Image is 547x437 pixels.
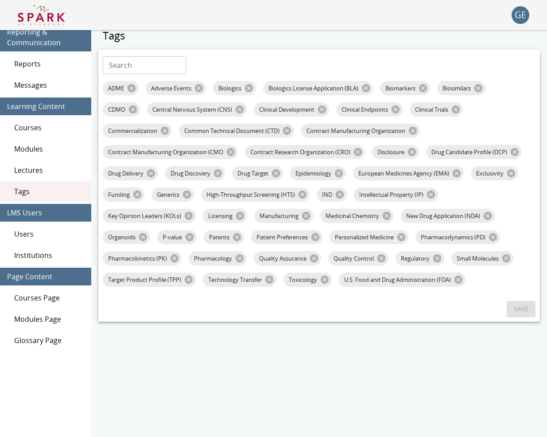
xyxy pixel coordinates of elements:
[146,84,197,92] span: Adverse Events
[103,187,144,202] div: Funding
[245,145,365,159] div: Contract Research Organization (CRO)
[103,81,139,95] div: ADME
[201,187,310,202] div: High-Throughput Screening (HTS)
[437,81,485,95] div: Biosimilars
[372,145,419,159] div: Disclosure
[353,166,464,180] div: European Medicines Agency (EMA)
[245,148,356,156] span: Contract Research Organization (CRO)
[157,230,197,244] div: P-value
[437,84,476,92] span: Biosimilars
[410,105,454,113] span: Clinical Trials
[330,233,399,241] span: Personalized Medicine
[103,191,135,199] span: Funding
[251,233,313,241] span: Patient Preferences
[103,145,238,159] div: Contract Manufacturing Organization (CMO
[471,169,509,177] span: Exclusivity
[283,273,332,287] div: Toxicology
[103,254,172,262] span: Pharmacokinetics (PK)
[415,233,491,241] span: Pharmacodynamics (PD)
[512,6,529,24] div: GE
[147,105,237,113] span: Central Nervous System (CNS)
[401,212,485,220] span: New Drug Application (NDA)
[426,148,512,156] span: Drug Candidate Profile (DCP)
[14,122,84,133] span: Courses
[165,166,225,180] div: Drug Discovery
[103,169,149,177] span: Drug Delivery
[203,273,276,287] div: Technology Transfer
[232,166,283,180] div: Drug Target
[14,186,84,197] span: Tags
[396,254,435,262] span: Regulatory
[201,191,300,199] span: High-Throughput Screening (HTS)
[103,127,163,135] span: Commercialization
[7,271,84,282] span: Page Content
[165,169,216,177] span: Drug Discovery
[14,165,84,176] span: Lectures
[263,81,373,95] div: Biologics License Application (BLA)
[103,251,182,265] div: Pharmacokinetics (PK)
[18,4,66,26] img: Logo of SPARK at Stanford
[451,254,504,262] span: Small Molecules
[336,102,403,117] div: Clinical Endpoints
[415,230,500,244] div: Pharmacodynamics (PD)
[203,276,267,284] span: Technology Transfer
[7,207,84,218] span: LMS Users
[354,191,429,199] span: Intellectual Property (IP)
[179,127,285,135] span: Common Technical Document (CTD)
[254,254,312,262] span: Quality Assurance
[213,81,256,95] div: Biologics
[103,166,158,180] div: Drug Delivery
[157,233,187,241] span: P-value
[147,102,247,117] div: Central Nervous System (CNS)
[146,81,206,95] div: Adverse Events
[103,273,196,287] div: Target Product Profile (TPP)
[232,169,274,177] span: Drug Target
[254,102,329,117] div: Clinical Development
[103,212,186,220] span: Key Opinion Leaders (KOLs)
[290,169,337,177] span: Epidemiology
[103,105,131,113] span: CDMO
[330,230,408,244] div: Personalized Medicine
[353,169,454,177] span: European Medicines Agency (EMA)
[426,145,522,159] div: Drug Candidate Profile (DCP)
[254,105,320,113] span: Clinical Development
[396,251,444,265] div: Regulatory
[203,209,247,223] div: Licensing
[103,209,196,223] div: Key Opinion Leaders (KOLs)
[301,124,420,138] div: Contract Manufacturing Organization
[301,127,411,135] span: Contract Manufacturing Organization
[254,251,321,265] div: Quality Assurance
[283,276,322,284] span: Toxicology
[14,314,84,324] span: Modules Page
[380,84,421,92] span: Biomarkers
[204,230,244,244] div: Patents
[189,251,247,265] div: Pharmacology
[14,293,84,303] span: Courses Page
[204,233,235,241] span: Patents
[14,80,84,90] span: Messages
[103,124,172,138] div: Commercialization
[14,59,84,69] span: Reports
[203,212,238,220] span: Licensing
[451,251,513,265] div: Small Molecules
[14,250,84,261] span: Institutions
[98,28,540,43] h5: Tags
[7,101,84,112] span: Learning Content
[401,209,495,223] div: New Drug Application (NDA)
[263,84,364,92] span: Biologics License Application (BLA)
[254,209,313,223] div: Manufacturing
[320,209,394,223] div: Medicinal Chemistry
[290,166,346,180] div: Epidemiology
[471,166,518,180] div: Exclusivity
[14,335,84,346] span: Glossary Page
[179,124,294,138] div: Common Technical Document (CTD)
[103,148,229,156] span: Contract Manufacturing Organization (CMO
[339,276,456,284] span: U.S. Food and Drug Administration (FDA)
[213,84,247,92] span: Biologics
[254,212,304,220] span: Manufacturing
[354,187,438,202] div: Intellectual Property (IP)
[151,187,194,202] div: Generics
[103,102,140,117] div: CDMO
[103,84,129,92] span: ADME
[372,148,410,156] span: Disclosure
